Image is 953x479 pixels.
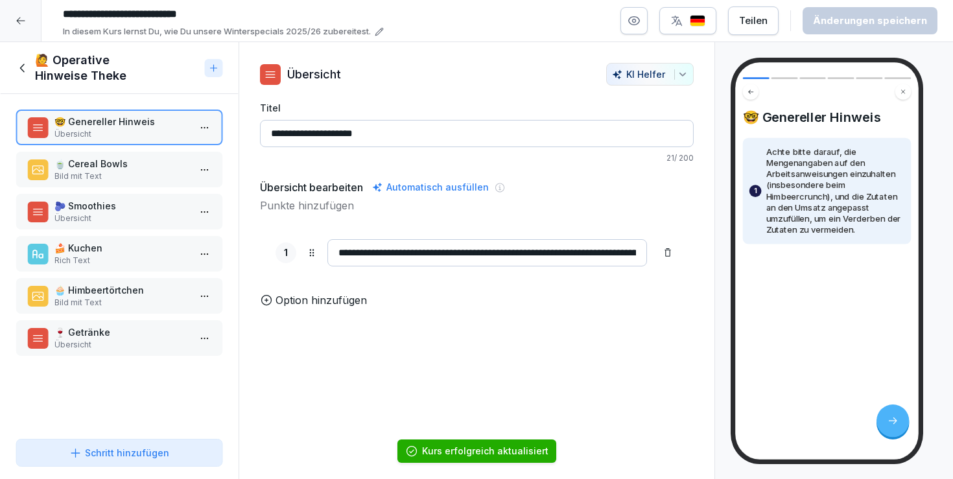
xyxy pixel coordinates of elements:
[16,236,223,272] div: 🍰 KuchenRich Text
[69,446,169,460] div: Schritt hinzufügen
[16,152,223,187] div: 🍵 Cereal BowlsBild mit Text
[35,53,200,84] h1: 🙋 Operative Hinweise Theke
[287,65,341,83] p: Übersicht
[370,180,491,195] div: Automatisch ausfüllen
[753,185,756,196] p: 1
[260,180,363,195] h5: Übersicht bearbeiten
[16,194,223,229] div: 🫐 SmoothiesÜbersicht
[63,25,371,38] p: In diesem Kurs lernst Du, wie Du unsere Winterspecials 2025/26 zubereitest.
[54,213,189,224] p: Übersicht
[54,128,189,140] p: Übersicht
[260,101,694,115] label: Titel
[16,320,223,356] div: 🍷 GetränkeÜbersicht
[54,115,189,128] p: 🤓 Genereller Hinweis
[54,241,189,255] p: 🍰 Kuchen
[742,109,911,124] h4: 🤓 Genereller Hinweis
[813,14,927,28] div: Änderungen speichern
[728,6,779,35] button: Teilen
[16,439,223,467] button: Schritt hinzufügen
[54,170,189,182] p: Bild mit Text
[16,110,223,145] div: 🤓 Genereller HinweisÜbersicht
[54,199,189,213] p: 🫐 Smoothies
[606,63,694,86] button: KI Helfer
[54,325,189,339] p: 🍷 Getränke
[54,297,189,309] p: Bild mit Text
[260,198,694,213] p: Punkte hinzufügen
[260,152,694,164] p: 21 / 200
[54,283,189,297] p: 🧁 Himbeertörtchen
[16,278,223,314] div: 🧁 HimbeertörtchenBild mit Text
[54,339,189,351] p: Übersicht
[54,255,189,266] p: Rich Text
[54,157,189,170] p: 🍵 Cereal Bowls
[284,246,288,261] p: 1
[766,146,904,236] p: Achte bitte darauf, die Mengenangaben auf den Arbeitsanweisungen einzuhalten (insbesondere beim H...
[422,445,548,458] div: Kurs erfolgreich aktualisiert
[612,69,688,80] div: KI Helfer
[739,14,768,28] div: Teilen
[276,292,367,308] p: Option hinzufügen
[803,7,937,34] button: Änderungen speichern
[690,15,705,27] img: de.svg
